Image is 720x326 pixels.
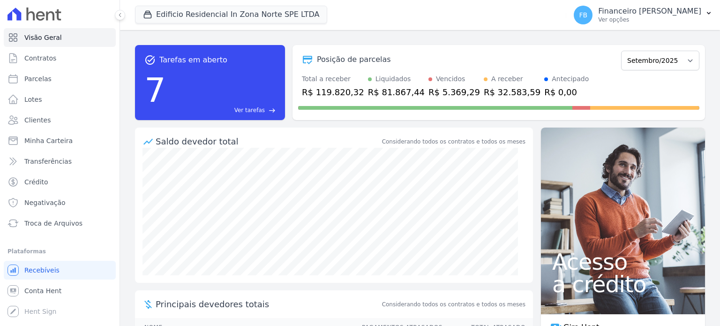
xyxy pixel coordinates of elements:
div: Considerando todos os contratos e todos os meses [382,137,525,146]
div: R$ 5.369,29 [428,86,480,99]
a: Troca de Arquivos [4,214,116,233]
div: 7 [144,66,166,114]
a: Contratos [4,49,116,68]
span: Contratos [24,53,56,63]
div: R$ 32.583,59 [484,86,540,99]
span: Lotes [24,95,42,104]
a: Negativação [4,193,116,212]
span: Clientes [24,115,51,125]
a: Transferências [4,152,116,171]
span: Parcelas [24,74,52,83]
span: Acesso [552,250,694,273]
span: Transferências [24,157,72,166]
div: Saldo devedor total [156,135,380,148]
span: Minha Carteira [24,136,73,145]
div: Liquidados [375,74,411,84]
span: Considerando todos os contratos e todos os meses [382,300,525,309]
p: Financeiro [PERSON_NAME] [598,7,701,16]
span: a crédito [552,273,694,296]
div: R$ 0,00 [544,86,589,99]
a: Visão Geral [4,28,116,47]
a: Conta Hent [4,281,116,300]
p: Ver opções [598,16,701,23]
div: Posição de parcelas [317,54,391,65]
span: task_alt [144,54,156,66]
div: Total a receber [302,74,364,84]
a: Recebíveis [4,261,116,280]
a: Crédito [4,173,116,191]
a: Clientes [4,111,116,129]
span: Tarefas em aberto [159,54,227,66]
span: Crédito [24,177,48,187]
div: A receber [491,74,523,84]
a: Lotes [4,90,116,109]
button: FB Financeiro [PERSON_NAME] Ver opções [566,2,720,28]
span: Principais devedores totais [156,298,380,311]
span: Recebíveis [24,265,60,275]
span: Negativação [24,198,66,207]
div: Antecipado [552,74,589,84]
div: R$ 119.820,32 [302,86,364,99]
span: Ver tarefas [234,106,265,114]
span: east [269,107,276,114]
a: Parcelas [4,69,116,88]
a: Ver tarefas east [170,106,276,114]
div: R$ 81.867,44 [368,86,425,99]
div: Plataformas [7,246,112,257]
span: Troca de Arquivos [24,219,82,228]
span: Conta Hent [24,286,61,296]
span: Visão Geral [24,33,62,42]
button: Edificio Residencial In Zona Norte SPE LTDA [135,6,327,23]
div: Vencidos [436,74,465,84]
span: FB [579,12,587,18]
a: Minha Carteira [4,131,116,150]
